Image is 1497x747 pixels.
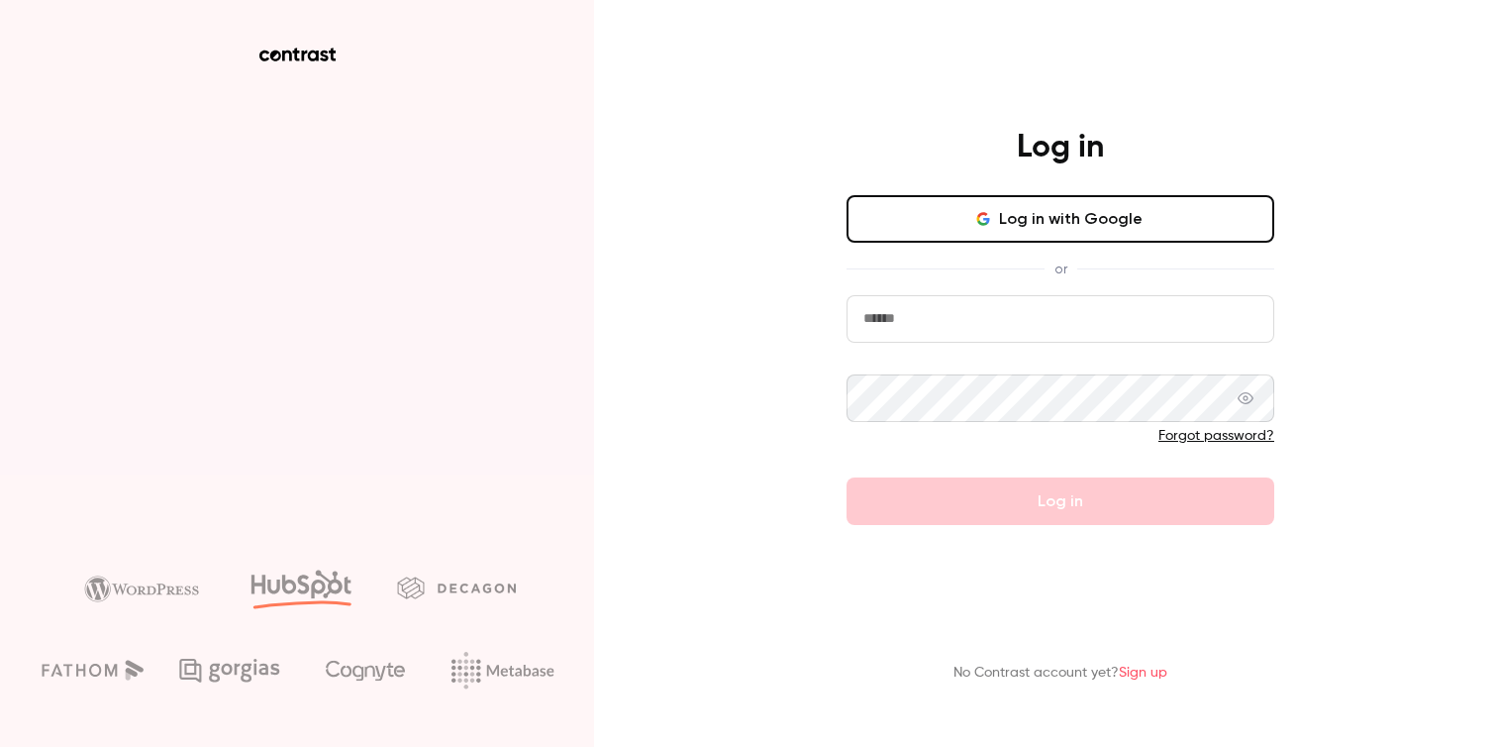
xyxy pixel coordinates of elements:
[1158,429,1274,443] a: Forgot password?
[397,577,516,598] img: decagon
[953,663,1167,684] p: No Contrast account yet?
[847,195,1274,243] button: Log in with Google
[1045,259,1077,279] span: or
[1017,128,1104,167] h4: Log in
[1119,666,1167,680] a: Sign up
